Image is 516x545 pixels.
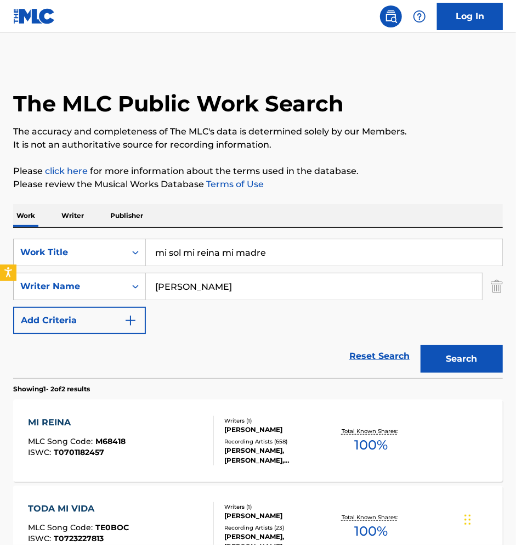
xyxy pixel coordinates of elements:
[13,384,90,394] p: Showing 1 - 2 of 2 results
[224,511,330,521] div: [PERSON_NAME]
[95,436,126,446] span: M68418
[13,90,344,117] h1: The MLC Public Work Search
[384,10,398,23] img: search
[13,239,503,378] form: Search Form
[13,400,503,482] a: MI REINAMLC Song Code:M68418ISWC:T0701182457Writers (1)[PERSON_NAME]Recording Artists (658)[PERSO...
[354,521,388,541] span: 100 %
[28,447,54,457] span: ISWC :
[224,524,330,532] div: Recording Artists ( 23 )
[20,246,119,259] div: Work Title
[344,344,415,368] a: Reset Search
[437,3,503,30] a: Log In
[224,503,330,511] div: Writers ( 1 )
[28,522,95,532] span: MLC Song Code :
[380,5,402,27] a: Public Search
[54,533,104,543] span: T0723227813
[13,138,503,151] p: It is not an authoritative source for recording information.
[13,165,503,178] p: Please for more information about the terms used in the database.
[342,427,400,435] p: Total Known Shares:
[409,5,430,27] div: Help
[413,10,426,23] img: help
[95,522,129,532] span: TE0BOC
[224,417,330,425] div: Writers ( 1 )
[20,280,119,293] div: Writer Name
[461,492,516,545] iframe: Chat Widget
[54,447,104,457] span: T0701182457
[28,533,54,543] span: ISWC :
[224,437,330,446] div: Recording Artists ( 658 )
[464,503,471,536] div: Drag
[28,416,126,429] div: MI REINA
[224,425,330,435] div: [PERSON_NAME]
[13,8,55,24] img: MLC Logo
[13,307,146,334] button: Add Criteria
[107,204,146,227] p: Publisher
[342,513,400,521] p: Total Known Shares:
[421,345,503,373] button: Search
[204,179,264,189] a: Terms of Use
[124,314,137,327] img: 9d2ae6d4665cec9f34b9.svg
[28,502,129,515] div: TODA MI VIDA
[224,446,330,465] div: [PERSON_NAME], [PERSON_NAME], [PERSON_NAME], [PERSON_NAME], [PERSON_NAME]
[13,125,503,138] p: The accuracy and completeness of The MLC's data is determined solely by our Members.
[354,435,388,455] span: 100 %
[58,204,87,227] p: Writer
[13,178,503,191] p: Please review the Musical Works Database
[13,204,38,227] p: Work
[491,273,503,300] img: Delete Criterion
[28,436,95,446] span: MLC Song Code :
[45,166,88,176] a: click here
